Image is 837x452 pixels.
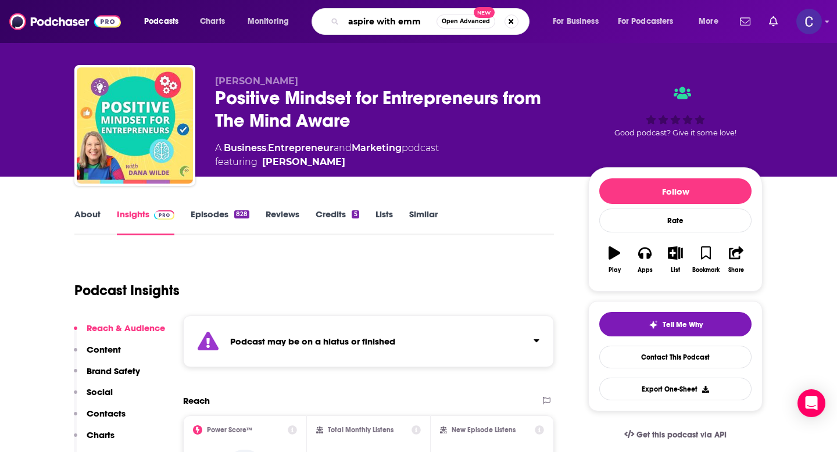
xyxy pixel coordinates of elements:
[692,267,720,274] div: Bookmark
[215,76,298,87] span: [PERSON_NAME]
[474,7,495,18] span: New
[268,142,334,153] a: Entrepreneur
[735,12,755,31] a: Show notifications dropdown
[660,239,691,281] button: List
[545,12,613,31] button: open menu
[691,12,733,31] button: open menu
[87,344,121,355] p: Content
[74,386,113,408] button: Social
[191,209,249,235] a: Episodes828
[262,155,345,169] div: [PERSON_NAME]
[615,421,736,449] a: Get this podcast via API
[375,209,393,235] a: Lists
[74,408,126,429] button: Contacts
[442,19,490,24] span: Open Advanced
[77,67,193,184] img: Positive Mindset for Entrepreneurs from The Mind Aware
[74,282,180,299] h1: Podcast Insights
[239,12,304,31] button: open menu
[352,210,359,218] div: 5
[721,239,752,281] button: Share
[183,395,210,406] h2: Reach
[136,12,194,31] button: open menu
[144,13,178,30] span: Podcasts
[599,239,629,281] button: Play
[230,336,395,347] strong: Podcast may be on a hiatus or finished
[224,142,266,153] a: Business
[409,209,438,235] a: Similar
[691,239,721,281] button: Bookmark
[629,239,660,281] button: Apps
[323,8,541,35] div: Search podcasts, credits, & more...
[87,322,165,333] p: Reach & Audience
[87,408,126,419] p: Contacts
[266,142,268,153] span: ,
[248,13,289,30] span: Monitoring
[797,389,825,417] div: Open Intercom Messenger
[215,141,439,169] div: A podcast
[796,9,822,34] img: User Profile
[699,13,718,30] span: More
[452,426,516,434] h2: New Episode Listens
[215,155,439,169] span: featuring
[599,178,752,204] button: Follow
[200,13,225,30] span: Charts
[618,13,674,30] span: For Podcasters
[614,128,736,137] span: Good podcast? Give it some love!
[87,429,115,440] p: Charts
[74,365,140,387] button: Brand Safety
[728,267,744,274] div: Share
[344,12,437,31] input: Search podcasts, credits, & more...
[9,10,121,33] img: Podchaser - Follow, Share and Rate Podcasts
[192,12,232,31] a: Charts
[638,267,653,274] div: Apps
[183,315,554,367] section: Click to expand status details
[588,76,763,148] div: Good podcast? Give it some love!
[649,320,658,329] img: tell me why sparkle
[74,429,115,451] button: Charts
[87,365,140,376] p: Brand Safety
[352,142,402,153] a: Marketing
[87,386,113,397] p: Social
[74,322,165,344] button: Reach & Audience
[328,426,394,434] h2: Total Monthly Listens
[207,426,252,434] h2: Power Score™
[234,210,249,218] div: 828
[796,9,822,34] span: Logged in as publicityxxtina
[334,142,352,153] span: and
[796,9,822,34] button: Show profile menu
[154,210,174,220] img: Podchaser Pro
[599,312,752,336] button: tell me why sparkleTell Me Why
[764,12,782,31] a: Show notifications dropdown
[599,346,752,368] a: Contact This Podcast
[74,344,121,365] button: Content
[636,430,727,440] span: Get this podcast via API
[599,378,752,400] button: Export One-Sheet
[609,267,621,274] div: Play
[74,209,101,235] a: About
[266,209,299,235] a: Reviews
[316,209,359,235] a: Credits5
[663,320,703,329] span: Tell Me Why
[599,209,752,232] div: Rate
[437,15,495,28] button: Open AdvancedNew
[117,209,174,235] a: InsightsPodchaser Pro
[671,267,680,274] div: List
[553,13,599,30] span: For Business
[610,12,691,31] button: open menu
